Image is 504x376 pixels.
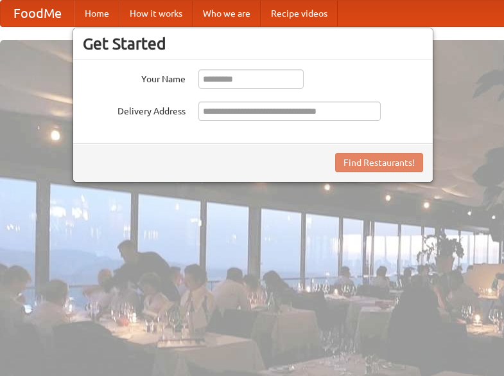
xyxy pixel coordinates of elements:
[119,1,193,26] a: How it works
[261,1,338,26] a: Recipe videos
[83,102,186,118] label: Delivery Address
[74,1,119,26] a: Home
[83,34,423,53] h3: Get Started
[193,1,261,26] a: Who we are
[1,1,74,26] a: FoodMe
[335,153,423,172] button: Find Restaurants!
[83,69,186,85] label: Your Name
